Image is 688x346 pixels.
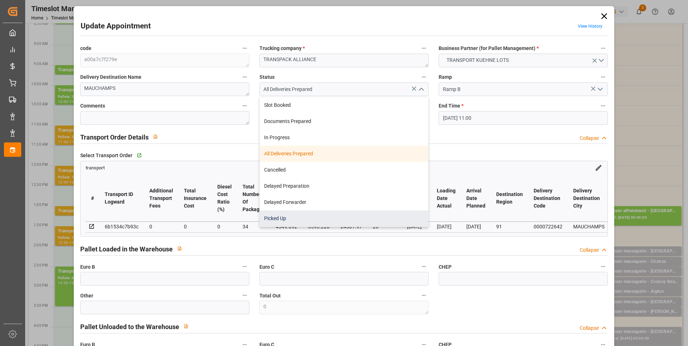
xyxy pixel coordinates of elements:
[437,222,456,231] div: [DATE]
[439,102,463,110] span: End Time
[173,242,186,255] button: View description
[80,82,249,96] textarea: MAUCHAMPS
[419,44,429,53] button: Trucking company *
[243,222,265,231] div: 34
[99,175,144,222] th: Transport ID Logward
[80,45,91,52] span: code
[80,292,93,300] span: Other
[149,130,162,144] button: View description
[217,222,232,231] div: 0
[86,165,105,170] span: transport
[80,102,105,110] span: Comments
[260,210,428,227] div: Picked Up
[419,72,429,82] button: Status
[144,175,178,222] th: Additional Transport Fees
[439,111,608,125] input: DD-MM-YYYY HH:MM
[461,175,491,222] th: Arrival Date Planned
[240,262,249,271] button: Euro B
[259,301,429,314] textarea: 0
[237,175,270,222] th: Total Number Of Packages
[240,44,249,53] button: code
[240,101,249,110] button: Comments
[212,175,237,222] th: Diesel Cost Ratio (%)
[598,44,608,53] button: Business Partner (for Pallet Management) *
[259,45,305,52] span: Trucking company
[80,132,149,142] h2: Transport Order Details
[259,263,274,271] span: Euro C
[149,222,173,231] div: 0
[260,194,428,210] div: Delayed Forwarder
[431,175,461,222] th: Loading Date Actual
[528,175,568,222] th: Delivery Destination Code
[439,263,452,271] span: CHEP
[534,222,562,231] div: 0000722642
[594,84,605,95] button: open menu
[598,101,608,110] button: End Time *
[573,222,605,231] div: MAUCHAMPS
[439,82,608,96] input: Type to search/select
[260,162,428,178] div: Cancelled
[80,73,141,81] span: Delivery Destination Name
[259,73,275,81] span: Status
[580,246,599,254] div: Collapse
[260,129,428,146] div: In Progress
[415,84,426,95] button: close menu
[568,175,610,222] th: Delivery Destination City
[86,164,105,170] a: transport
[80,263,95,271] span: Euro B
[86,175,99,222] th: #
[439,45,539,52] span: Business Partner (for Pallet Management)
[439,73,452,81] span: Ramp
[178,175,212,222] th: Total Insurance Cost
[580,135,599,142] div: Collapse
[419,291,429,300] button: Total Out
[260,97,428,113] div: Slot Booked
[240,291,249,300] button: Other
[260,146,428,162] div: All Deliveries Prepared
[491,175,528,222] th: Destination Region
[105,222,139,231] div: 6b1534c7b93c
[80,152,132,159] span: Select Transport Order
[578,24,602,29] a: View History
[184,222,207,231] div: 0
[81,21,151,32] h2: Update Appointment
[80,244,173,254] h2: Pallet Loaded in the Warehouse
[419,262,429,271] button: Euro C
[240,72,249,82] button: Delivery Destination Name
[179,319,193,333] button: View description
[496,222,523,231] div: 91
[80,322,179,332] h2: Pallet Unloaded to the Warehouse
[260,178,428,194] div: Delayed Preparation
[598,262,608,271] button: CHEP
[259,292,281,300] span: Total Out
[466,222,485,231] div: [DATE]
[580,324,599,332] div: Collapse
[80,54,249,67] textarea: a00a7c7f279e
[259,54,429,67] textarea: TRANSPACK ALLIANCE
[598,72,608,82] button: Ramp
[443,56,512,64] span: TRANSPORT KUEHNE LOTS
[260,113,428,129] div: Documents Prepared
[439,54,608,67] button: open menu
[259,82,429,96] input: Type to search/select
